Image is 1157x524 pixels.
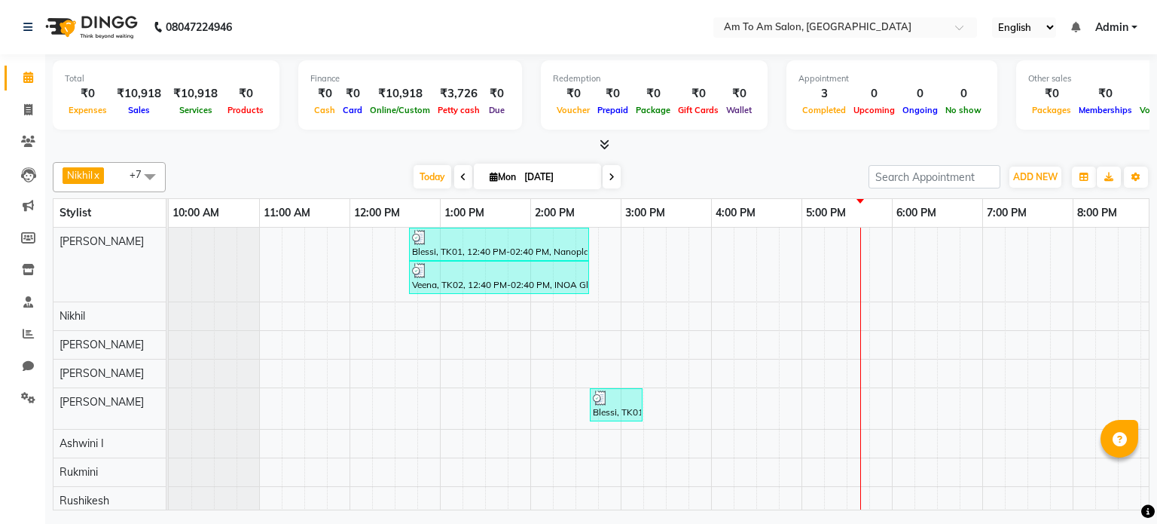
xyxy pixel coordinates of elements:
div: ₹0 [1075,85,1136,103]
div: ₹0 [339,85,366,103]
div: ₹3,726 [434,85,484,103]
a: 1:00 PM [441,202,488,224]
span: Voucher [553,105,594,115]
a: 5:00 PM [802,202,850,224]
div: 3 [798,85,850,103]
a: x [93,169,99,181]
b: 08047224946 [166,6,232,48]
span: Nikhil [67,169,93,181]
div: ₹0 [553,85,594,103]
span: [PERSON_NAME] [60,366,144,380]
div: Appointment [798,72,985,85]
span: Products [224,105,267,115]
span: Package [632,105,674,115]
span: Completed [798,105,850,115]
div: Veena, TK02, 12:40 PM-02:40 PM, INOA Global Colour (No [MEDICAL_DATA]) - Short ([DEMOGRAPHIC_DATA... [411,263,588,292]
span: [PERSON_NAME] [60,338,144,351]
div: ₹0 [484,85,510,103]
span: [PERSON_NAME] [60,395,144,409]
input: 2025-09-01 [520,166,595,188]
span: Ashwini I [60,437,104,450]
span: Memberships [1075,105,1136,115]
a: 8:00 PM [1073,202,1121,224]
div: Redemption [553,72,756,85]
span: Cash [310,105,339,115]
a: 4:00 PM [712,202,759,224]
div: ₹0 [594,85,632,103]
div: 0 [850,85,899,103]
input: Search Appointment [869,165,1000,188]
span: Expenses [65,105,111,115]
div: ₹0 [310,85,339,103]
span: Due [485,105,508,115]
iframe: chat widget [1094,464,1142,509]
span: Sales [124,105,154,115]
span: Card [339,105,366,115]
span: Prepaid [594,105,632,115]
span: [PERSON_NAME] [60,234,144,248]
div: 0 [942,85,985,103]
a: 11:00 AM [260,202,314,224]
a: 6:00 PM [893,202,940,224]
span: ADD NEW [1013,171,1058,182]
span: Rukmini [60,465,98,479]
span: Packages [1028,105,1075,115]
div: ₹0 [1028,85,1075,103]
a: 10:00 AM [169,202,223,224]
span: Admin [1095,20,1128,35]
span: No show [942,105,985,115]
span: Gift Cards [674,105,722,115]
img: logo [38,6,142,48]
div: Finance [310,72,510,85]
div: Blessi, TK01, 12:40 PM-02:40 PM, Nanoplastia Short ([DEMOGRAPHIC_DATA]) (₹7499) [411,230,588,259]
div: ₹10,918 [366,85,434,103]
span: Upcoming [850,105,899,115]
span: Stylist [60,206,91,219]
div: Blessi, TK01, 02:40 PM-03:15 PM, Cleanup ([DEMOGRAPHIC_DATA] & [DEMOGRAPHIC_DATA]) (₹2999),Peel O... [591,391,641,419]
span: Rushikesh [60,494,109,507]
div: ₹0 [722,85,756,103]
button: ADD NEW [1009,167,1061,188]
a: 3:00 PM [621,202,669,224]
span: +7 [130,168,153,180]
a: 7:00 PM [983,202,1030,224]
div: ₹10,918 [111,85,167,103]
a: 2:00 PM [531,202,578,224]
div: ₹10,918 [167,85,224,103]
div: ₹0 [224,85,267,103]
div: ₹0 [632,85,674,103]
span: Online/Custom [366,105,434,115]
div: ₹0 [65,85,111,103]
div: 0 [899,85,942,103]
span: Nikhil [60,309,85,323]
span: Ongoing [899,105,942,115]
span: Services [176,105,216,115]
a: 12:00 PM [350,202,404,224]
span: Mon [486,171,520,182]
div: Total [65,72,267,85]
span: Today [414,165,451,188]
span: Wallet [722,105,756,115]
div: ₹0 [674,85,722,103]
span: Petty cash [434,105,484,115]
